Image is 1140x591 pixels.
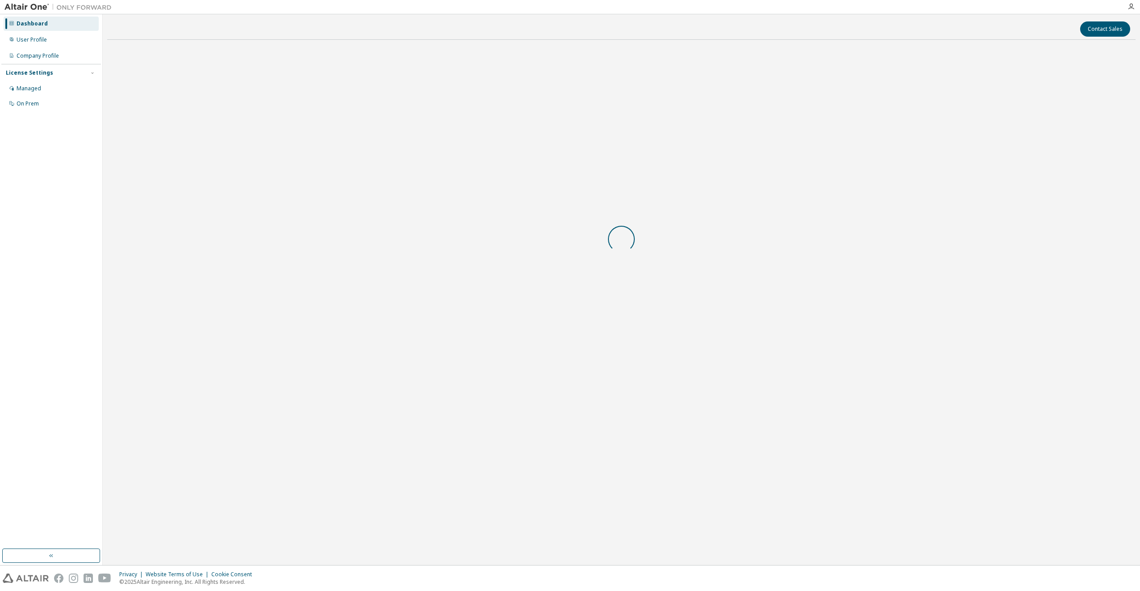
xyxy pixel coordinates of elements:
div: Company Profile [17,52,59,59]
p: © 2025 Altair Engineering, Inc. All Rights Reserved. [119,578,257,586]
img: Altair One [4,3,116,12]
img: altair_logo.svg [3,574,49,583]
div: Privacy [119,571,146,578]
div: User Profile [17,36,47,43]
button: Contact Sales [1080,21,1130,37]
div: License Settings [6,69,53,76]
div: Cookie Consent [211,571,257,578]
img: instagram.svg [69,574,78,583]
img: linkedin.svg [84,574,93,583]
div: On Prem [17,100,39,107]
div: Managed [17,85,41,92]
img: youtube.svg [98,574,111,583]
div: Website Terms of Use [146,571,211,578]
img: facebook.svg [54,574,63,583]
div: Dashboard [17,20,48,27]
